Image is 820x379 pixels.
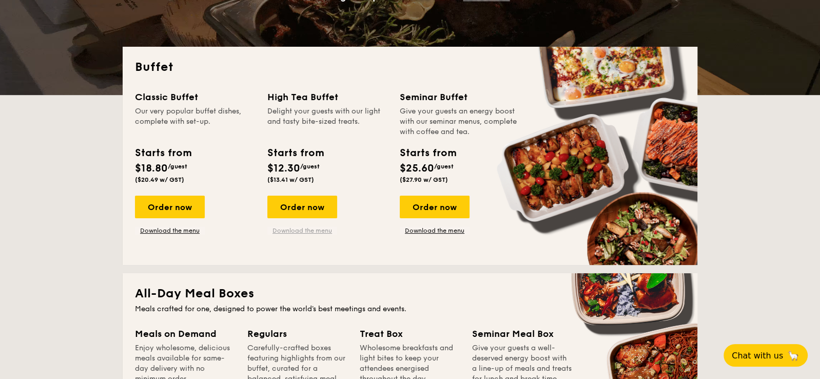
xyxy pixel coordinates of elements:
[400,162,434,175] span: $25.60
[135,196,205,218] div: Order now
[135,226,205,235] a: Download the menu
[135,59,685,75] h2: Buffet
[732,351,783,361] span: Chat with us
[267,162,300,175] span: $12.30
[267,106,387,137] div: Delight your guests with our light and tasty bite-sized treats.
[267,226,337,235] a: Download the menu
[400,196,470,218] div: Order now
[400,145,456,161] div: Starts from
[135,162,168,175] span: $18.80
[400,226,470,235] a: Download the menu
[135,106,255,137] div: Our very popular buffet dishes, complete with set-up.
[135,304,685,314] div: Meals crafted for one, designed to power the world's best meetings and events.
[267,176,314,183] span: ($13.41 w/ GST)
[247,327,347,341] div: Regulars
[135,145,191,161] div: Starts from
[300,163,320,170] span: /guest
[135,90,255,104] div: Classic Buffet
[267,196,337,218] div: Order now
[400,176,448,183] span: ($27.90 w/ GST)
[267,90,387,104] div: High Tea Buffet
[400,106,520,137] div: Give your guests an energy boost with our seminar menus, complete with coffee and tea.
[135,176,184,183] span: ($20.49 w/ GST)
[787,350,799,362] span: 🦙
[434,163,454,170] span: /guest
[472,327,572,341] div: Seminar Meal Box
[168,163,187,170] span: /guest
[135,286,685,302] h2: All-Day Meal Boxes
[267,145,323,161] div: Starts from
[360,327,460,341] div: Treat Box
[135,327,235,341] div: Meals on Demand
[400,90,520,104] div: Seminar Buffet
[724,344,808,367] button: Chat with us🦙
